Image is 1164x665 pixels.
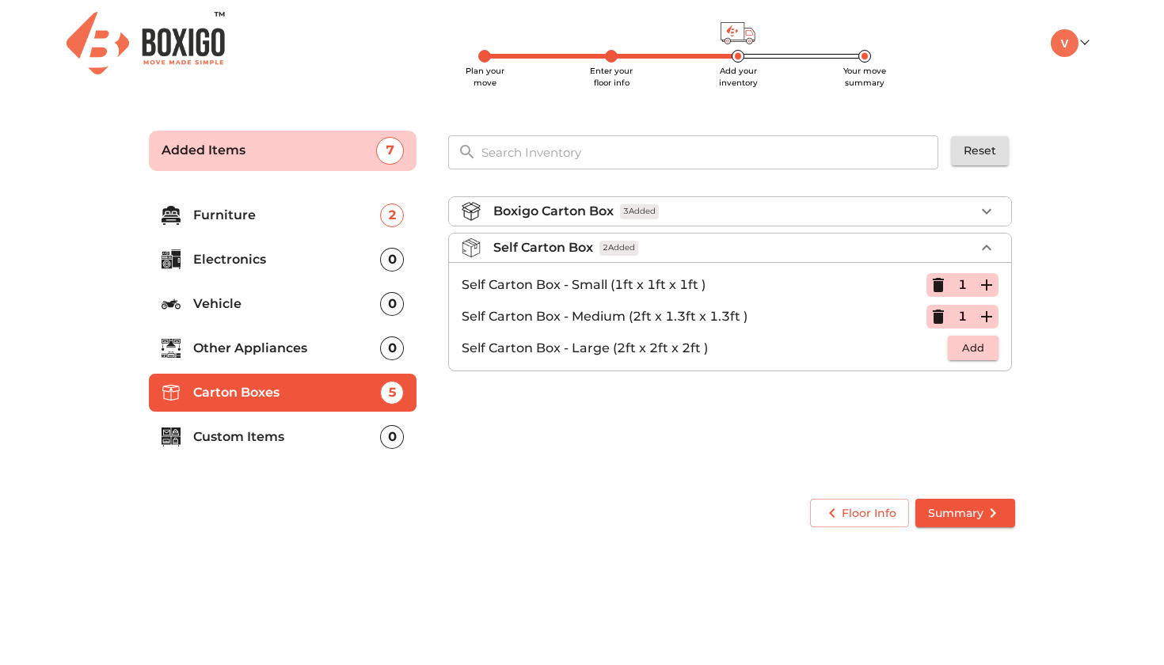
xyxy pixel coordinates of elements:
p: Custom Items [193,427,380,446]
button: Add Item [975,305,999,329]
div: 0 [380,292,404,316]
span: Your move summary [843,66,886,88]
span: Plan your move [466,66,504,88]
p: Vehicle [193,294,380,313]
button: Floor Info [810,499,909,528]
span: Add your inventory [719,66,758,88]
button: Delete Item [926,305,950,329]
p: 1 [958,275,967,294]
img: self_carton_box [462,238,481,257]
p: Self Carton Box - Large (2ft x 2ft x 2ft ) [462,339,948,358]
img: boxigo_carton_box [462,202,481,221]
p: Self Carton Box - Medium (2ft x 1.3ft x 1.3ft ) [462,307,926,326]
div: 0 [380,336,404,360]
div: 5 [380,381,404,405]
p: Other Appliances [193,339,380,358]
div: 2 [380,203,404,227]
div: 0 [380,248,404,272]
button: Delete Item [926,273,950,297]
span: Enter your floor info [590,66,633,88]
div: 7 [376,137,404,165]
span: Summary [928,503,1002,523]
input: Search Inventory [472,135,949,169]
p: 1 [958,307,967,326]
p: Self Carton Box - Small (1ft x 1ft x 1ft ) [462,275,926,294]
button: Reset [951,136,1009,165]
button: Summary [915,499,1015,528]
button: Add [948,336,999,360]
p: Electronics [193,250,380,269]
span: Reset [964,141,996,161]
p: Self Carton Box [493,238,593,257]
img: Boxigo [67,12,225,74]
button: Add Item [975,273,999,297]
span: Floor Info [823,503,896,523]
p: Added Items [162,141,376,160]
span: 2 Added [599,241,638,256]
div: 0 [380,425,404,449]
p: Furniture [193,206,380,225]
p: Carton Boxes [193,383,380,402]
p: Boxigo Carton Box [493,202,614,221]
span: Add [956,339,991,357]
span: 3 Added [620,204,659,219]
